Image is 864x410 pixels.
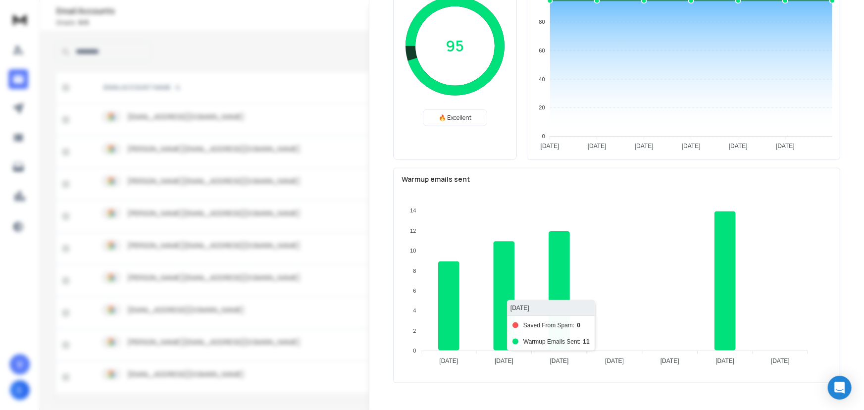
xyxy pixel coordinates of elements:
[771,358,790,364] tspan: [DATE]
[776,143,795,150] tspan: [DATE]
[605,358,624,364] tspan: [DATE]
[410,248,416,254] tspan: 10
[410,228,416,234] tspan: 12
[413,288,416,294] tspan: 6
[682,143,701,150] tspan: [DATE]
[539,48,545,53] tspan: 60
[402,174,832,184] p: Warmup emails sent
[715,358,734,364] tspan: [DATE]
[539,105,545,111] tspan: 20
[588,143,607,150] tspan: [DATE]
[446,37,464,55] p: 95
[661,358,679,364] tspan: [DATE]
[542,133,545,139] tspan: 0
[413,348,416,354] tspan: 0
[635,143,654,150] tspan: [DATE]
[550,358,569,364] tspan: [DATE]
[539,76,545,82] tspan: 40
[539,19,545,25] tspan: 80
[413,308,416,314] tspan: 4
[828,376,852,400] div: Open Intercom Messenger
[413,328,416,334] tspan: 2
[413,268,416,274] tspan: 8
[729,143,748,150] tspan: [DATE]
[423,109,487,126] div: 🔥 Excellent
[495,358,513,364] tspan: [DATE]
[410,208,416,214] tspan: 14
[439,358,458,364] tspan: [DATE]
[541,143,559,150] tspan: [DATE]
